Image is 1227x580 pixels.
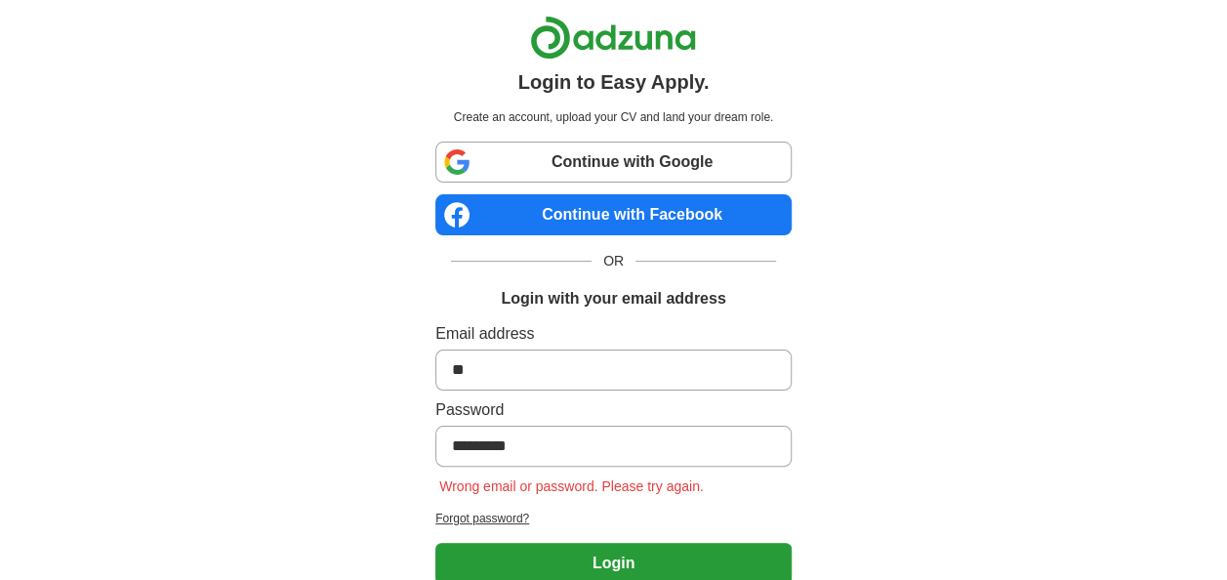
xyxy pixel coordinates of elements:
a: Continue with Google [435,142,792,183]
label: Email address [435,322,792,346]
label: Password [435,398,792,422]
a: Continue with Facebook [435,194,792,235]
h1: Login to Easy Apply. [518,67,710,97]
h1: Login with your email address [501,287,725,311]
span: OR [592,251,635,271]
span: Wrong email or password. Please try again. [435,478,708,494]
a: Forgot password? [435,510,792,527]
p: Create an account, upload your CV and land your dream role. [439,108,788,126]
img: Adzuna logo [530,16,696,60]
